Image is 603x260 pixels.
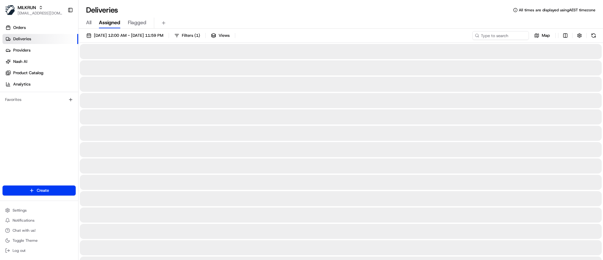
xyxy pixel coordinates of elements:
span: All times are displayed using AEST timezone [519,8,595,13]
a: Orders [3,23,78,33]
a: Deliveries [3,34,78,44]
img: MILKRUN [5,5,15,15]
a: Product Catalog [3,68,78,78]
span: Orders [13,25,26,30]
span: Analytics [13,81,30,87]
span: Notifications [13,218,35,223]
span: Settings [13,208,27,213]
span: Views [219,33,230,38]
button: Toggle Theme [3,236,76,245]
button: Refresh [589,31,598,40]
button: Create [3,185,76,196]
div: Favorites [3,95,76,105]
span: Chat with us! [13,228,35,233]
button: [EMAIL_ADDRESS][DOMAIN_NAME] [18,11,62,16]
button: Log out [3,246,76,255]
span: Filters [182,33,200,38]
span: Flagged [128,19,146,26]
span: Toggle Theme [13,238,38,243]
button: Map [531,31,553,40]
span: Deliveries [13,36,31,42]
button: [DATE] 12:00 AM - [DATE] 11:59 PM [84,31,166,40]
a: Nash AI [3,57,78,67]
span: Assigned [99,19,120,26]
button: Settings [3,206,76,215]
button: Notifications [3,216,76,225]
button: MILKRUN [18,4,36,11]
button: Filters(1) [171,31,203,40]
a: Providers [3,45,78,55]
span: Nash AI [13,59,27,64]
span: Log out [13,248,25,253]
span: All [86,19,91,26]
button: Chat with us! [3,226,76,235]
span: ( 1 ) [194,33,200,38]
span: [DATE] 12:00 AM - [DATE] 11:59 PM [94,33,163,38]
span: Product Catalog [13,70,43,76]
span: Providers [13,47,30,53]
a: Analytics [3,79,78,89]
h1: Deliveries [86,5,118,15]
button: MILKRUNMILKRUN[EMAIL_ADDRESS][DOMAIN_NAME] [3,3,65,18]
button: Views [208,31,232,40]
input: Type to search [472,31,529,40]
span: Create [37,188,49,193]
span: Map [542,33,550,38]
